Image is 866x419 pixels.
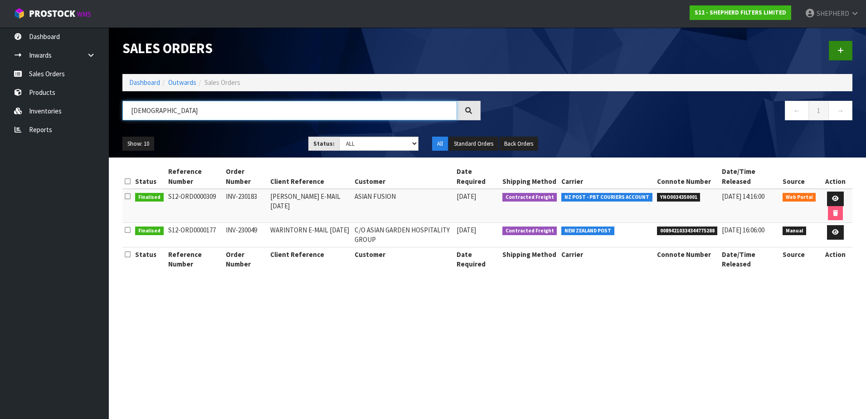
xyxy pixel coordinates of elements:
th: Connote Number [655,164,720,189]
a: → [828,101,852,120]
th: Connote Number [655,247,720,271]
th: Order Number [224,164,268,189]
button: All [432,137,448,151]
td: C/O ASIAN GARDEN HOSPITALITY GROUP [352,223,454,247]
th: Shipping Method [500,247,559,271]
th: Source [780,247,818,271]
strong: S12 - SHEPHERD FILTERS LIMITED [695,9,786,16]
span: [DATE] [457,192,476,201]
td: [PERSON_NAME] E-MAIL [DATE] [268,189,353,223]
td: INV-230183 [224,189,268,223]
th: Carrier [559,247,655,271]
small: WMS [77,10,91,19]
span: [DATE] 14:16:00 [722,192,764,201]
th: Status [133,164,166,189]
span: NZ POST - PBT COURIERS ACCOUNT [561,193,652,202]
th: Customer [352,164,454,189]
th: Reference Number [166,247,224,271]
input: Search sales orders [122,101,457,120]
th: Client Reference [268,164,353,189]
th: Shipping Method [500,164,559,189]
th: Customer [352,247,454,271]
th: Date/Time Released [720,164,780,189]
th: Date Required [454,247,500,271]
a: Dashboard [129,78,160,87]
button: Back Orders [499,137,538,151]
strong: Status: [313,140,335,148]
h1: Sales Orders [122,41,481,56]
a: Outwards [168,78,196,87]
th: Date Required [454,164,500,189]
span: Contracted Freight [502,193,557,202]
span: Contracted Freight [502,227,557,236]
th: Action [818,247,852,271]
button: Standard Orders [449,137,498,151]
span: [DATE] [457,226,476,234]
td: ASIAN FUSION [352,189,454,223]
th: Carrier [559,164,655,189]
th: Date/Time Released [720,247,780,271]
img: cube-alt.png [14,8,25,19]
span: ProStock [29,8,75,20]
th: Reference Number [166,164,224,189]
span: Manual [783,227,807,236]
a: 1 [808,101,829,120]
td: INV-230049 [224,223,268,247]
span: 00894210334344775288 [657,227,718,236]
td: S12-ORD0000177 [166,223,224,247]
td: WARINTORN E-MAIL [DATE] [268,223,353,247]
nav: Page navigation [494,101,852,123]
span: YNO0034350001 [657,193,701,202]
th: Source [780,164,818,189]
span: Finalised [135,193,164,202]
span: Sales Orders [204,78,240,87]
span: NEW ZEALAND POST [561,227,614,236]
button: Show: 10 [122,137,154,151]
span: Finalised [135,227,164,236]
a: ← [785,101,809,120]
span: [DATE] 16:06:00 [722,226,764,234]
th: Status [133,247,166,271]
th: Action [818,164,852,189]
th: Order Number [224,247,268,271]
span: Web Portal [783,193,816,202]
span: SHEPHERD [817,9,849,18]
th: Client Reference [268,247,353,271]
td: S12-ORD0000309 [166,189,224,223]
